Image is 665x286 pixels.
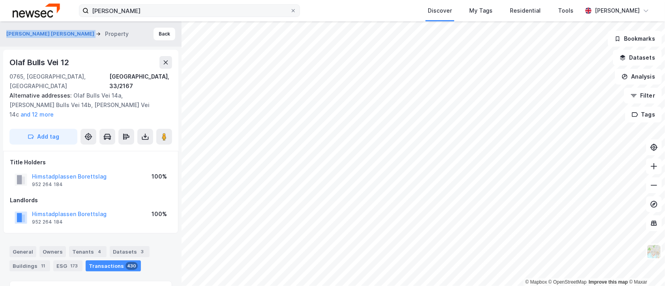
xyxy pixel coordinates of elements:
[615,69,662,85] button: Analysis
[110,246,150,257] div: Datasets
[105,29,129,39] div: Property
[96,248,103,256] div: 4
[624,88,662,103] button: Filter
[32,181,63,188] div: 952 264 184
[595,6,640,15] div: [PERSON_NAME]
[646,244,661,259] img: Z
[126,262,138,270] div: 430
[69,262,79,270] div: 173
[469,6,493,15] div: My Tags
[428,6,452,15] div: Discover
[608,31,662,47] button: Bookmarks
[139,248,146,256] div: 3
[39,262,47,270] div: 11
[9,129,77,145] button: Add tag
[10,158,172,167] div: Title Holders
[152,172,167,181] div: 100%
[589,279,628,285] a: Improve this map
[9,92,73,99] span: Alternative addresses:
[13,4,60,17] img: newsec-logo.f6e21ccffca1b3a03d2d.png
[53,260,82,271] div: ESG
[9,56,71,69] div: Olaf Bulls Vei 12
[10,196,172,205] div: Landlords
[109,72,172,91] div: [GEOGRAPHIC_DATA], 33/2167
[152,209,167,219] div: 100%
[89,5,290,17] input: Search by address, cadastre, landlords, tenants or people
[510,6,541,15] div: Residential
[625,107,662,122] button: Tags
[613,50,662,66] button: Datasets
[6,30,96,38] button: [PERSON_NAME] [PERSON_NAME]
[558,6,573,15] div: Tools
[39,246,66,257] div: Owners
[32,219,63,225] div: 952 264 184
[525,279,547,285] a: Mapbox
[9,260,50,271] div: Buildings
[9,72,109,91] div: 0765, [GEOGRAPHIC_DATA], [GEOGRAPHIC_DATA]
[9,91,166,119] div: Olaf Bulls Vei 14a, [PERSON_NAME] Bulls Vei 14b, [PERSON_NAME] Vei 14c
[86,260,141,271] div: Transactions
[626,248,665,286] iframe: Chat Widget
[69,246,107,257] div: Tenants
[9,246,36,257] div: General
[154,28,175,40] button: Back
[626,248,665,286] div: Kontrollprogram for chat
[549,279,587,285] a: OpenStreetMap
